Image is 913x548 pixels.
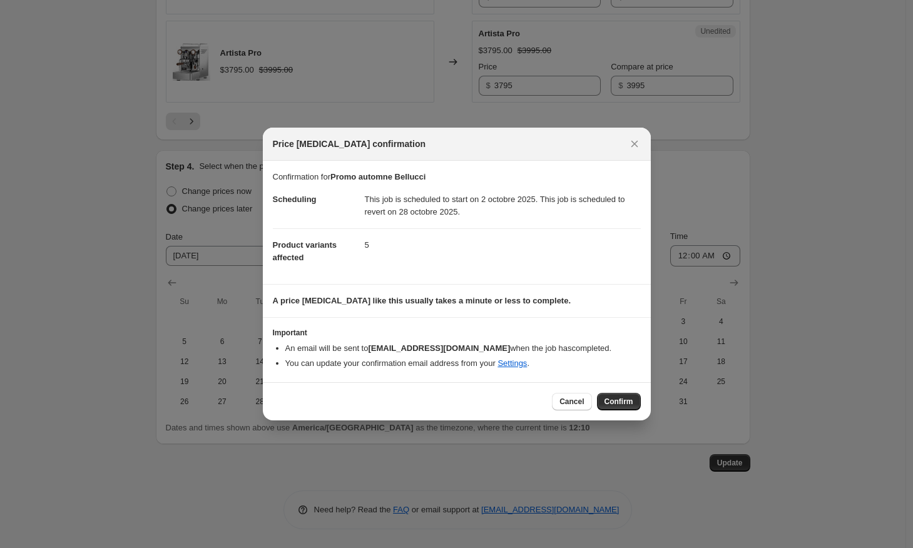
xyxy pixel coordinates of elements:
[368,343,510,353] b: [EMAIL_ADDRESS][DOMAIN_NAME]
[497,358,527,368] a: Settings
[285,342,641,355] li: An email will be sent to when the job has completed .
[626,135,643,153] button: Close
[597,393,641,410] button: Confirm
[273,296,571,305] b: A price [MEDICAL_DATA] like this usually takes a minute or less to complete.
[365,183,641,228] dd: This job is scheduled to start on 2 octobre 2025. This job is scheduled to revert on 28 octobre 2...
[273,138,426,150] span: Price [MEDICAL_DATA] confirmation
[330,172,426,181] b: Promo automne Bellucci
[273,240,337,262] span: Product variants affected
[365,228,641,261] dd: 5
[273,171,641,183] p: Confirmation for
[273,328,641,338] h3: Important
[285,357,641,370] li: You can update your confirmation email address from your .
[273,195,317,204] span: Scheduling
[604,397,633,407] span: Confirm
[552,393,591,410] button: Cancel
[559,397,584,407] span: Cancel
